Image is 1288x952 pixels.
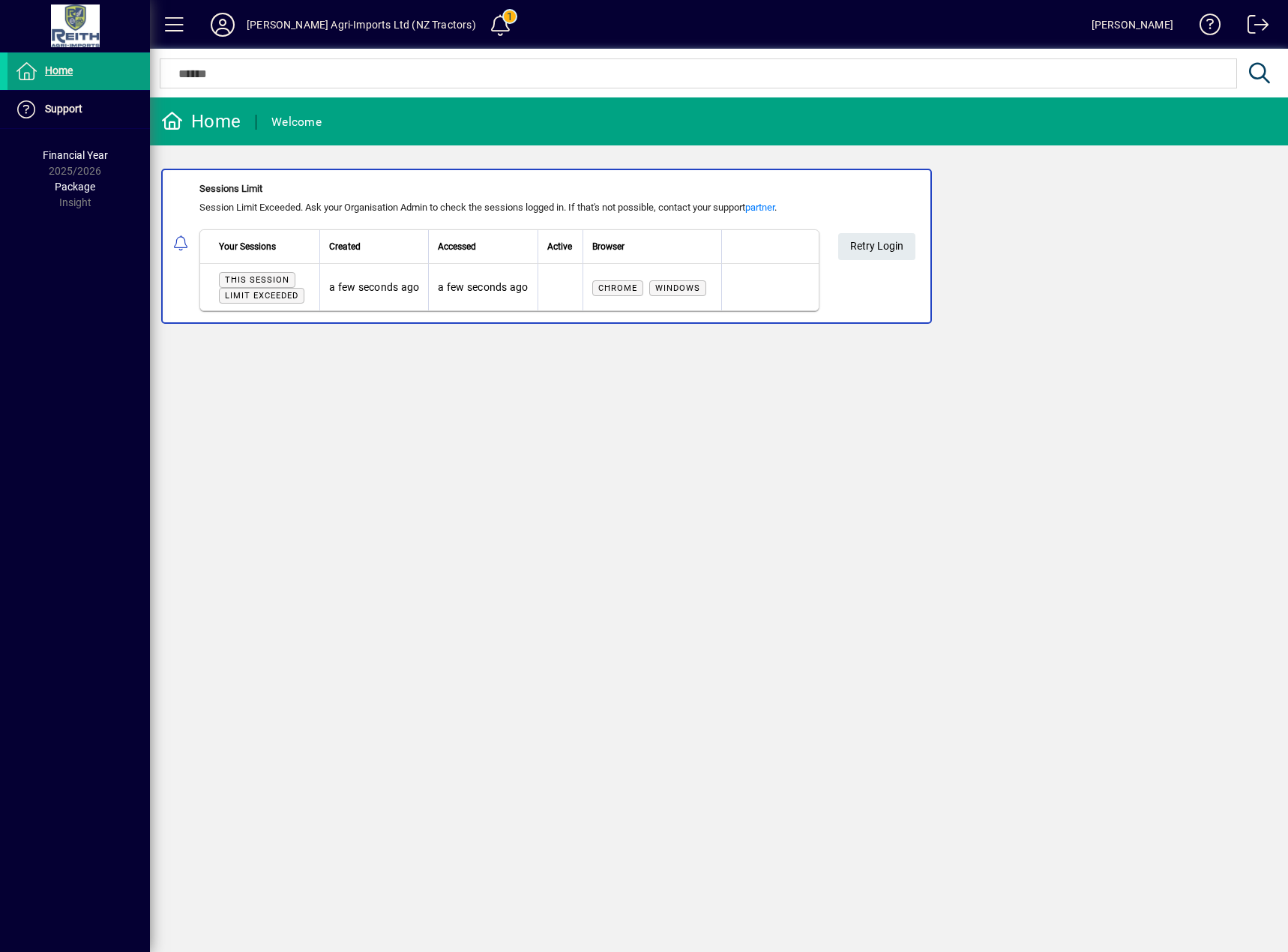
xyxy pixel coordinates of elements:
a: Logout [1236,3,1269,52]
span: This session [225,275,289,285]
span: Your Sessions [219,238,276,255]
div: [PERSON_NAME] [1092,13,1173,37]
span: Home [45,64,73,76]
td: a few seconds ago [319,264,428,310]
a: Knowledge Base [1188,3,1221,52]
div: [PERSON_NAME] Agri-Imports Ltd (NZ Tractors) [247,13,476,37]
span: Limit exceeded [225,291,298,301]
div: Session Limit Exceeded. Ask your Organisation Admin to check the sessions logged in. If that's no... [199,200,819,215]
a: Support [7,91,150,128]
span: Created [329,238,361,255]
span: Windows [655,283,700,293]
span: Support [45,103,82,115]
div: Home [161,109,241,133]
div: Sessions Limit [199,181,819,196]
span: Active [547,238,572,255]
a: partner [745,202,774,213]
span: Browser [592,238,625,255]
span: Financial Year [43,149,108,161]
span: Package [55,181,95,193]
span: Retry Login [850,234,903,259]
app-alert-notification-menu-item: Sessions Limit [150,169,1288,324]
div: Welcome [271,110,322,134]
td: a few seconds ago [428,264,537,310]
button: Profile [199,11,247,38]
span: Chrome [598,283,637,293]
span: Accessed [438,238,476,255]
button: Retry Login [838,233,915,260]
